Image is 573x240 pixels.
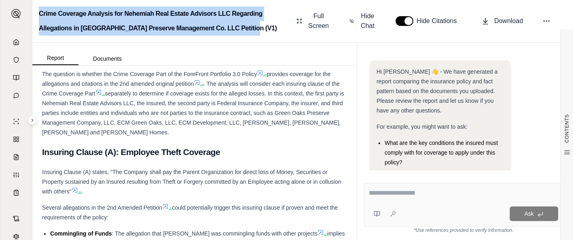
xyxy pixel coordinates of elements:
span: Ask [524,210,533,217]
div: *Use references provided to verify information. [364,227,563,234]
a: Custom Report [5,167,27,183]
button: Report [32,51,78,65]
a: Claim Coverage [5,149,27,165]
span: Insuring Clause (A) states, "The Company shall pay the Parent Organization for direct loss of Mon... [42,169,341,195]
img: Expand sidebar [11,9,21,19]
span: Hide Chat [359,11,376,31]
button: Full Screen [293,8,333,34]
a: Policy Comparisons [5,131,27,147]
span: Hi [PERSON_NAME] 👋 - We have generated a report comparing the insurance policy and fact pattern b... [376,68,497,114]
span: For example, you might want to ask: [376,123,467,130]
span: What are the key conditions the insured must comply with for coverage to apply under this policy? [385,140,498,166]
span: . The analysis will consider each insuring clause of the Crime Coverage Part [42,81,340,97]
a: Home [5,34,27,50]
h2: Crime Coverage Analysis for Nehemiah Real Estate Advisors LLC Regarding Allegations in [GEOGRAPHI... [39,6,287,36]
span: could potentially trigger this insuring clause if proven and meet the requirements of the policy: [42,204,338,221]
h2: Insuring Clause (A): Employee Theft Coverage [42,144,347,161]
span: provides coverage for the allegations and citations in the 2nd amended original petition [42,71,330,87]
button: Hide Chat [346,8,379,34]
button: Ask [510,206,558,221]
a: Documents Vault [5,52,27,68]
span: The question is whether the Crime Coverage Part of the ForeFront Portfolio 3.0 Policy [42,71,257,77]
a: Contract Analysis [5,210,27,227]
span: separately to determine if coverage exists for the alleged losses. In this context, the first par... [42,90,344,136]
a: Prompt Library [5,70,27,86]
button: Expand sidebar [8,6,24,22]
span: CONTENTS [564,114,570,143]
span: Commingling of Funds [50,230,112,237]
a: Single Policy [5,113,27,130]
a: Coverage Table [5,185,27,201]
span: : The allegation that [PERSON_NAME] was commingling funds with other projects [112,230,317,237]
span: Several allegations in the 2nd Amended Petition [42,204,162,211]
span: Full Screen [307,11,330,31]
button: Expand sidebar [27,115,37,125]
span: Download [494,16,523,26]
span: Hide Citations [417,16,462,26]
button: Download [478,13,526,29]
button: Documents [78,52,136,65]
span: . [81,188,83,195]
a: Chat [5,87,27,104]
